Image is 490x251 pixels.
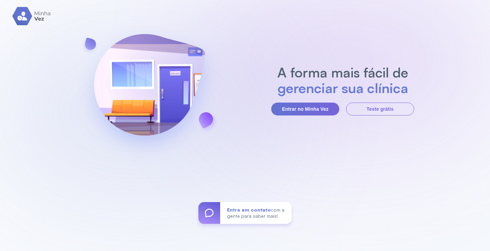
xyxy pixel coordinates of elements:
[220,202,292,224] div: com a gente para saber mais!
[227,207,271,213] span: Entre em contato
[274,65,412,80] h2: A forma mais fácil de
[346,103,414,115] button: Teste grátis
[76,16,223,164] img: banner-login.svg
[198,202,292,224] a: Entre em contatocom a gente para saber mais!
[12,7,51,25] img: logo.svg
[274,80,412,96] h2: gerenciar sua clínica
[271,103,339,115] button: Entrar no Minha Vez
